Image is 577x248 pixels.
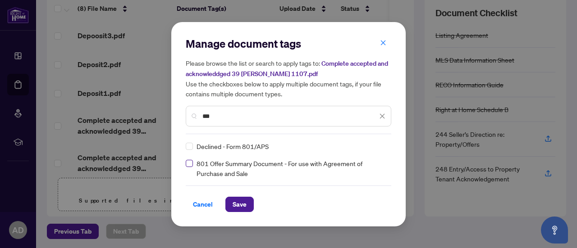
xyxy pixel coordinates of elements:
[186,59,388,78] span: Complete accepted and acknowleddged 39 [PERSON_NAME] 1107.pdf
[193,197,213,212] span: Cancel
[197,158,386,178] span: 801 Offer Summary Document - For use with Agreement of Purchase and Sale
[225,197,254,212] button: Save
[186,36,391,51] h2: Manage document tags
[379,113,385,119] span: close
[186,58,391,99] h5: Please browse the list or search to apply tags to: Use the checkboxes below to apply multiple doc...
[380,40,386,46] span: close
[197,141,269,151] span: Declined - Form 801/APS
[186,197,220,212] button: Cancel
[541,216,568,243] button: Open asap
[233,197,247,212] span: Save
